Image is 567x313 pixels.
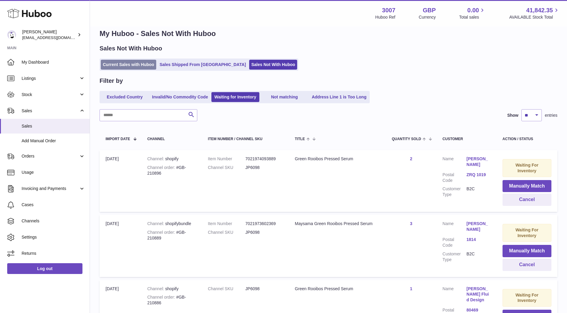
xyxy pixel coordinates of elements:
strong: Waiting For Inventory [515,163,538,173]
dd: 7021973602369 [245,221,283,227]
dt: Item Number [208,221,245,227]
span: Listings [22,76,79,81]
span: Total sales [459,14,486,20]
button: Cancel [503,259,551,271]
div: #GB-210886 [147,294,196,306]
span: Import date [106,137,130,141]
a: Sales Shipped From [GEOGRAPHIC_DATA] [157,60,248,70]
dt: Channel SKU [208,165,245,170]
span: My Dashboard [22,59,85,65]
span: Returns [22,251,85,256]
span: Quantity Sold [392,137,421,141]
dt: Postal Code [443,172,467,183]
dd: B2C [467,251,491,263]
a: Current Sales with Huboo [101,60,156,70]
span: Settings [22,234,85,240]
span: Sales [22,108,79,114]
span: AVAILABLE Stock Total [509,14,560,20]
div: #GB-210896 [147,165,196,176]
div: Green Rooibos Pressed Serum [295,156,380,162]
div: Green Rooibos Pressed Serum [295,286,380,292]
span: 41,842.35 [526,6,553,14]
span: Sales [22,123,85,129]
div: shopify [147,286,196,292]
div: shopify [147,156,196,162]
span: Stock [22,92,79,98]
dd: JP6098 [245,165,283,170]
td: [DATE] [100,215,141,277]
dd: JP6098 [245,230,283,235]
a: 41,842.35 AVAILABLE Stock Total [509,6,560,20]
strong: 3007 [382,6,395,14]
dt: Channel SKU [208,286,245,292]
span: entries [545,113,557,118]
div: Huboo Ref [375,14,395,20]
strong: Waiting For Inventory [515,293,538,303]
a: 0.00 Total sales [459,6,486,20]
a: Address Line 1 is Too Long [310,92,369,102]
button: Manually Match [503,245,551,257]
dt: Name [443,156,467,169]
a: [PERSON_NAME] Fluid Design [467,286,491,303]
span: Invoicing and Payments [22,186,79,191]
span: Orders [22,153,79,159]
dd: 7021974093889 [245,156,283,162]
div: shopifybundle [147,221,196,227]
a: Log out [7,263,82,274]
span: Channels [22,218,85,224]
span: Cases [22,202,85,208]
span: [EMAIL_ADDRESS][DOMAIN_NAME] [22,35,88,40]
span: Usage [22,170,85,175]
span: 0.00 [467,6,479,14]
dt: Name [443,286,467,305]
a: Excluded Country [101,92,149,102]
strong: Waiting For Inventory [515,227,538,238]
strong: Channel order [147,295,176,299]
button: Manually Match [503,180,551,192]
a: ZRQ 1019 [467,172,491,178]
dt: Customer Type [443,186,467,197]
a: [PERSON_NAME] [467,156,491,167]
span: Title [295,137,305,141]
strong: Channel [147,156,165,161]
a: [PERSON_NAME] [467,221,491,232]
a: 1 [410,286,412,291]
button: Cancel [503,194,551,206]
a: Not matching [261,92,309,102]
dt: Channel SKU [208,230,245,235]
h2: Filter by [100,77,123,85]
strong: GBP [423,6,436,14]
strong: Channel [147,221,165,226]
dt: Postal Code [443,237,467,248]
div: Customer [443,137,491,141]
td: [DATE] [100,150,141,212]
dd: B2C [467,186,491,197]
label: Show [507,113,518,118]
div: Action / Status [503,137,551,141]
h2: Sales Not With Huboo [100,44,162,53]
dt: Item Number [208,156,245,162]
dt: Name [443,221,467,234]
a: Sales Not With Huboo [249,60,297,70]
a: 80469 [467,307,491,313]
a: Invalid/No Commodity Code [150,92,210,102]
strong: Channel order [147,230,176,235]
strong: Channel order [147,165,176,170]
div: #GB-210889 [147,230,196,241]
img: bevmay@maysama.com [7,30,16,39]
a: 3 [410,221,412,226]
span: Add Manual Order [22,138,85,144]
a: 2 [410,156,412,161]
a: Waiting for Inventory [211,92,259,102]
div: Item Number / Channel SKU [208,137,283,141]
strong: Channel [147,286,165,291]
div: Currency [419,14,436,20]
dd: JP6098 [245,286,283,292]
div: [PERSON_NAME] [22,29,76,41]
h1: My Huboo - Sales Not With Huboo [100,29,557,38]
div: Channel [147,137,196,141]
a: 1814 [467,237,491,242]
div: Maysama Green Rooibos Pressed Serum [295,221,380,227]
dt: Customer Type [443,251,467,263]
